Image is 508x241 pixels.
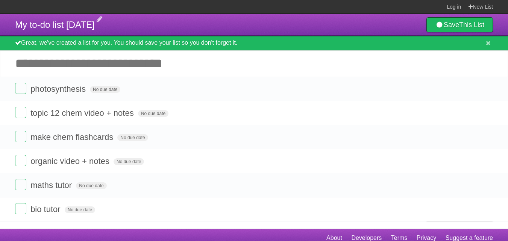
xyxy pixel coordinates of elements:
[138,110,168,117] span: No due date
[65,206,95,213] span: No due date
[90,86,120,93] span: No due date
[15,203,26,214] label: Done
[15,131,26,142] label: Done
[114,158,144,165] span: No due date
[15,83,26,94] label: Done
[15,20,95,30] span: My to-do list [DATE]
[15,107,26,118] label: Done
[30,205,62,214] span: bio tutor
[426,17,493,32] a: SaveThis List
[30,180,74,190] span: maths tutor
[30,108,136,118] span: topic 12 chem video + notes
[76,182,106,189] span: No due date
[30,156,111,166] span: organic video + notes
[15,155,26,166] label: Done
[459,21,484,29] b: This List
[15,179,26,190] label: Done
[30,132,115,142] span: make chem flashcards
[117,134,148,141] span: No due date
[30,84,88,94] span: photosynthesis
